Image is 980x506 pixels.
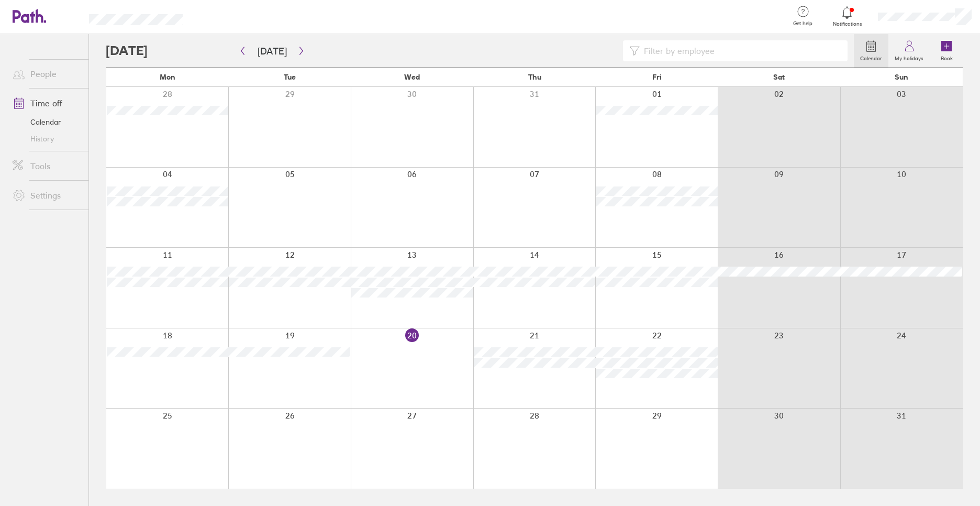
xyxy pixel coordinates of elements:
a: Calendar [854,34,888,68]
a: Calendar [4,114,88,130]
span: Get help [786,20,820,27]
span: Sun [895,73,908,81]
a: Settings [4,185,88,206]
label: Book [934,52,959,62]
input: Filter by employee [640,41,841,61]
a: Tools [4,156,88,177]
span: Wed [404,73,420,81]
span: Notifications [830,21,864,27]
a: People [4,63,88,84]
a: My holidays [888,34,930,68]
span: Thu [528,73,541,81]
span: Mon [160,73,175,81]
label: Calendar [854,52,888,62]
a: Book [930,34,963,68]
button: [DATE] [249,42,295,60]
a: History [4,130,88,147]
span: Fri [652,73,662,81]
span: Tue [284,73,296,81]
span: Sat [773,73,785,81]
a: Notifications [830,5,864,27]
label: My holidays [888,52,930,62]
a: Time off [4,93,88,114]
